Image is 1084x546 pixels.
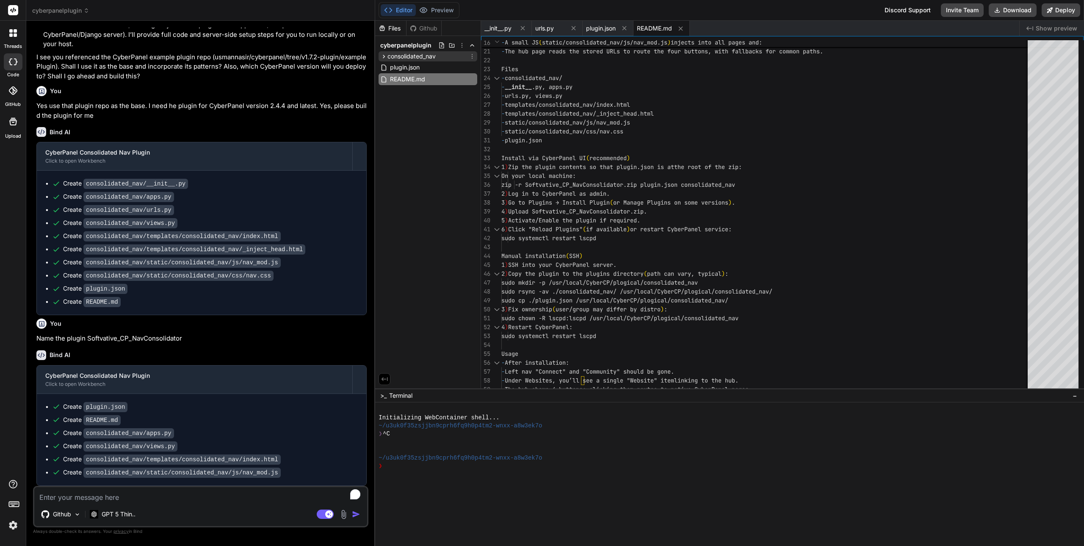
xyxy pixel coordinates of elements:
[481,145,490,154] div: 32
[501,92,505,100] span: -
[664,305,667,313] span: :
[508,208,647,215] span: Upload Softvative_CP_NavConsolidator.zip.
[501,65,518,73] span: Files
[34,487,367,502] textarea: To enrich screen reader interactions, please activate Accessibility in Grammarly extension settings
[389,391,412,400] span: Terminal
[505,127,623,135] span: static/consolidated_nav/css/nav.css
[375,24,406,33] div: Files
[589,154,627,162] span: recommended
[505,190,508,197] span: )
[501,314,661,322] span: sudo chown -R lscpd:lscpd /usr/local/CyberCP/pl
[83,179,188,189] code: consolidated_nav/__init__.py
[481,39,490,47] span: 16
[501,127,505,135] span: -
[508,270,644,277] span: Copy the plugin to the plugins directory
[505,305,508,313] span: )
[481,83,490,91] div: 25
[1036,24,1077,33] span: Show preview
[661,279,698,286] span: lidated_nav
[501,136,505,144] span: -
[661,314,738,322] span: ogical/consolidated_nav
[36,53,367,81] p: I see you referenced the CyberPanel example plugin repo (usmannasir/cyberpanel/tree/v1.7.2-plugin...
[505,216,508,224] span: )
[661,305,664,313] span: )
[674,377,738,384] span: linking to the hub.
[481,172,490,180] div: 35
[83,205,174,215] code: consolidated_nav/urls.py
[505,101,630,108] span: templates/consolidated_nav/index.html
[505,225,508,233] span: )
[83,468,281,478] code: consolidated_nav/static/consolidated_nav/js/nav_mod.js
[722,270,725,277] span: )
[481,341,490,349] div: 54
[45,148,344,157] div: CyberPanel Consolidated Nav Plugin
[83,428,174,438] code: consolidated_nav/apps.py
[674,385,752,393] span: ative CyberPanel pages.
[63,205,174,214] div: Create
[501,172,576,180] span: On your local machine:
[379,422,542,430] span: ~/u3uk0f35zsjjbn9cprh6fq9h0p4tm2-wnxx-a8w3ek7o
[505,39,539,46] span: A small JS
[505,377,674,384] span: Under Websites, you’ll see a single "Website" item
[102,510,135,518] p: GPT 5 Thin..
[74,511,81,518] img: Pick Models
[63,232,281,241] div: Create
[1073,391,1077,400] span: −
[481,127,490,136] div: 30
[508,190,610,197] span: Log in to CyberPanel as admin.
[501,190,505,197] span: 2
[481,252,490,261] div: 44
[505,385,674,393] span: The hub shows 4 buttons; clicking them routes to n
[481,100,490,109] div: 27
[501,47,505,55] span: -
[725,270,728,277] span: :
[389,62,420,72] span: plugin.json
[501,350,518,358] span: Usage
[481,261,490,269] div: 45
[505,163,508,171] span: )
[83,284,127,294] code: plugin.json
[379,454,542,462] span: ~/u3uk0f35zsjjbn9cprh6fq9h0p4tm2-wnxx-a8w3ek7o
[505,323,508,331] span: )
[552,305,556,313] span: (
[501,385,505,393] span: -
[53,510,71,518] p: Github
[535,24,554,33] span: urls.py
[505,92,562,100] span: urls.py, views.py
[501,288,661,295] span: sudo rsync -av ./consolidated_nav/ /usr/local/C
[501,225,505,233] span: 6
[501,163,505,171] span: 1
[481,56,490,65] div: 22
[83,244,305,255] code: consolidated_nav/templates/consolidated_nav/_inject_head.html
[481,332,490,341] div: 53
[481,305,490,314] div: 50
[505,368,674,375] span: Left nav "Connect" and "Community" should be gone.
[481,207,490,216] div: 39
[501,359,505,366] span: -
[505,74,562,82] span: consolidated_nav/
[43,20,367,49] li: In this IDE Web Environment, running a CyberPanel plugin isn’t supported (it requires a live Cybe...
[4,43,22,50] label: threads
[508,261,617,269] span: SSH into your CyberPanel server.
[501,208,505,215] span: 4
[50,87,61,95] h6: You
[36,334,367,344] p: Name the plugin Softvative_CP_NavConsolidator
[508,199,610,206] span: Go to Plugins → Install Plugin
[37,366,352,394] button: CyberPanel Consolidated Nav PluginClick to open Workbench
[505,199,508,206] span: )
[481,65,490,74] div: 23
[481,180,490,189] div: 36
[63,455,281,464] div: Create
[45,371,344,380] div: CyberPanel Consolidated Nav Plugin
[505,47,674,55] span: The hub page reads the stored URLs to route the fo
[613,199,728,206] span: or Manage Plugins on some versions
[505,110,654,117] span: templates/consolidated_nav/_inject_head.html
[36,101,367,120] p: Yes use that plugin repo as the base. I need he plugin for CyberPanel version 2.4.4 and latest. Y...
[63,245,305,254] div: Create
[63,258,281,267] div: Create
[501,83,505,91] span: -
[63,468,281,477] div: Create
[501,110,505,117] span: -
[481,136,490,145] div: 31
[501,332,596,340] span: sudo systemctl restart lscpd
